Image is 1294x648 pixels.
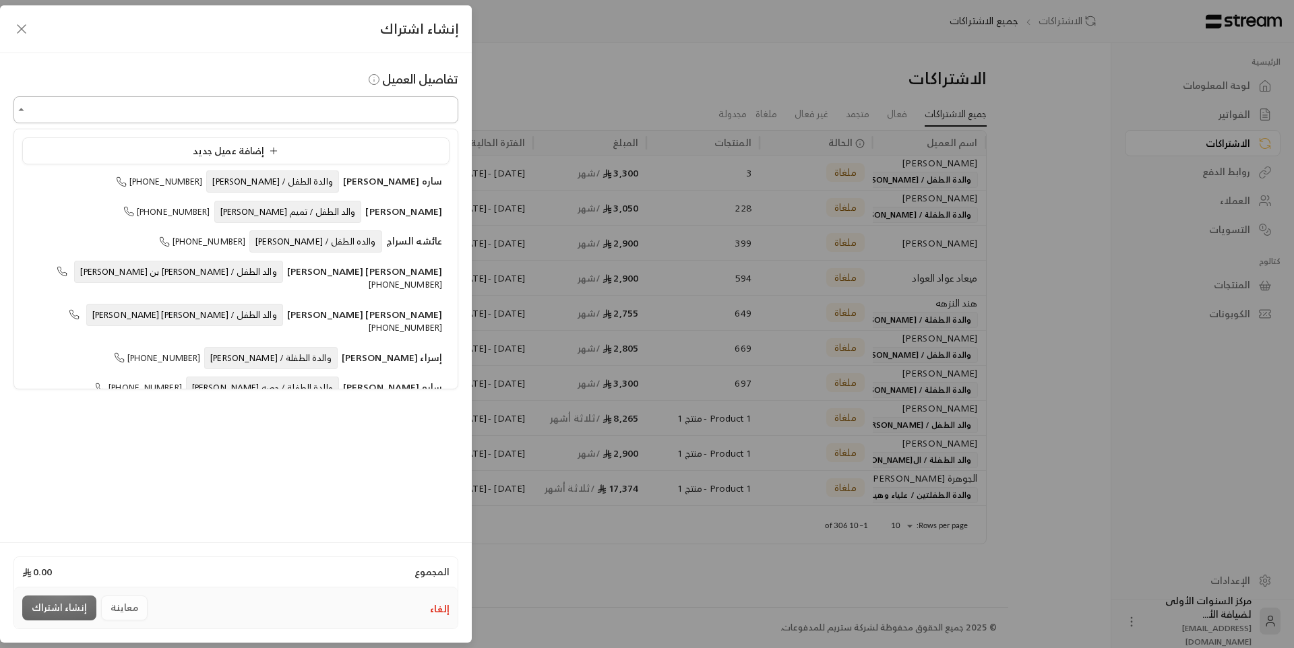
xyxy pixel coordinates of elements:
[206,170,338,193] span: والدة الطفل / [PERSON_NAME]
[95,380,182,395] span: [PHONE_NUMBER]
[342,349,442,366] span: إسراء [PERSON_NAME]
[380,17,458,40] span: إنشاء اشتراك
[69,307,442,336] span: [PHONE_NUMBER]
[287,306,442,323] span: [PERSON_NAME] [PERSON_NAME]
[414,565,450,579] span: المجموع
[186,377,339,399] span: والدة الطفلة / حصه [PERSON_NAME]
[86,304,283,326] span: والد الطفل / [PERSON_NAME] [PERSON_NAME]
[343,379,442,395] span: ساره [PERSON_NAME]
[159,234,246,249] span: [PHONE_NUMBER]
[13,102,30,118] button: Close
[114,350,201,366] span: [PHONE_NUMBER]
[74,261,282,283] span: والد الطفل / [PERSON_NAME] بن [PERSON_NAME]
[22,565,52,579] span: 0.00
[123,204,210,220] span: [PHONE_NUMBER]
[193,142,284,159] span: إضافة عميل جديد
[365,203,442,220] span: [PERSON_NAME]
[366,68,459,90] span: تفاصيل العميل
[343,172,442,189] span: ساره [PERSON_NAME]
[57,264,442,293] span: [PHONE_NUMBER]
[386,232,442,249] span: عائشه السراج
[287,263,442,280] span: [PERSON_NAME] [PERSON_NAME]
[116,174,203,189] span: [PHONE_NUMBER]
[204,347,337,369] span: والدة الطفلة / [PERSON_NAME]
[430,602,450,616] button: إلغاء
[214,201,362,223] span: والد الطفل / تميم [PERSON_NAME]
[249,230,381,253] span: والده الطفل / [PERSON_NAME]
